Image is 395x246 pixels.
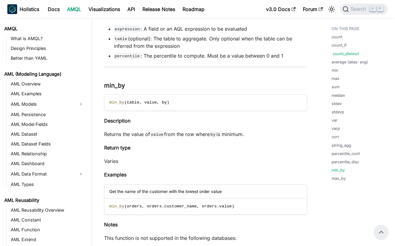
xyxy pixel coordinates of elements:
[9,216,86,224] a: AML Constant
[332,59,368,65] a: average (alias: avg)
[332,167,345,173] a: min_by
[114,25,307,32] li: : A field or an AQL expression to be evaluated
[332,142,351,148] a: string_agg
[44,4,63,14] a: Docs
[332,84,340,90] a: sum
[2,25,86,33] a: AMQL
[104,82,307,89] h3: min_by
[127,100,139,105] span: table
[202,204,217,209] span: orders
[9,99,75,109] a: AML Models
[9,149,86,158] a: AML Relationship
[232,204,234,209] span: )
[127,204,142,209] span: orders
[374,225,389,240] button: Scroll back to top
[162,100,167,105] span: by
[9,54,86,62] a: Better than YAML
[9,169,75,179] a: AML Data Format
[9,80,86,88] a: AML Overview
[144,100,157,105] span: value
[262,4,299,14] a: v3.0 Docs
[104,157,307,165] p: Varies
[114,36,128,42] code: table
[9,34,86,43] a: What is AMQL?
[20,6,39,13] b: Holistics
[109,100,124,105] span: min_by
[75,99,86,109] button: Expand sidebar category 'AML Models'
[124,100,127,105] span: (
[150,131,164,138] code: value
[197,204,199,209] span: ,
[9,140,86,148] a: AML Dataset Fields
[332,151,360,157] a: percentile_cont
[219,204,232,209] span: value
[332,42,347,48] a: count_if
[2,70,86,78] a: AML (Modeling Language)
[340,4,388,15] button: Search (Command+K)
[114,35,307,50] li: (optional): The table to aggregate. Only optional when the table can be inferred from the expression
[377,6,383,12] kbd: K
[332,134,339,140] a: corr
[114,26,141,32] code: expression
[7,4,17,14] img: Holistics
[104,185,307,199] div: Get the name of the customer with the lowest order value
[9,89,86,98] a: AML Examples
[332,159,359,165] a: percentile_disc
[332,67,338,73] a: min
[332,101,342,107] a: stdev
[142,204,144,209] span: ,
[9,180,86,189] a: AML Types
[9,206,86,214] a: AML Reusability Overview
[157,100,159,105] span: ,
[104,145,130,151] strong: Return type
[162,204,164,209] span: .
[332,126,340,131] a: varp
[124,4,139,14] a: API
[9,120,86,129] a: AML Model Fields
[147,204,162,209] span: orders
[210,131,216,138] code: by
[104,131,307,138] p: Returns the value of from the row where is minimum.
[124,204,127,209] span: (
[332,93,345,98] a: median
[104,172,126,178] strong: Examples
[9,44,86,53] a: Design Principles
[333,51,359,57] a: count_distinct
[9,130,86,138] a: AML Dataset
[139,4,179,14] a: Release Notes
[114,53,141,59] code: percentile
[139,100,142,105] span: ,
[332,117,337,123] a: var
[109,204,124,209] span: min_by
[114,52,307,59] li: : The percentile to compute. Must be a value between 0 and 1
[7,4,39,14] a: HolisticsHolistics
[332,109,344,115] a: stdevp
[179,4,208,14] a: Roadmap
[75,169,86,179] button: Expand sidebar category 'AML Data Format'
[104,221,118,228] strong: Notes
[349,6,370,12] span: Search
[370,6,376,12] kbd: ⌘
[217,204,219,209] span: .
[9,225,86,234] a: AML Function
[332,176,346,181] a: max_by
[164,204,197,209] span: customer_name
[332,76,339,81] a: max
[104,234,307,242] p: This function is not supported in the following databases:
[299,4,326,14] a: Forum
[167,100,169,105] span: )
[104,118,130,124] strong: Description
[9,159,86,168] a: AML Dashboard
[9,235,86,244] a: AML Extend
[9,110,86,119] a: AML Persistence
[327,4,337,14] button: Switch between dark and light mode (currently light mode)
[2,196,86,205] a: AML Reusability
[63,4,85,14] a: AMQL
[85,4,124,14] a: Visualizations
[332,34,342,40] a: count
